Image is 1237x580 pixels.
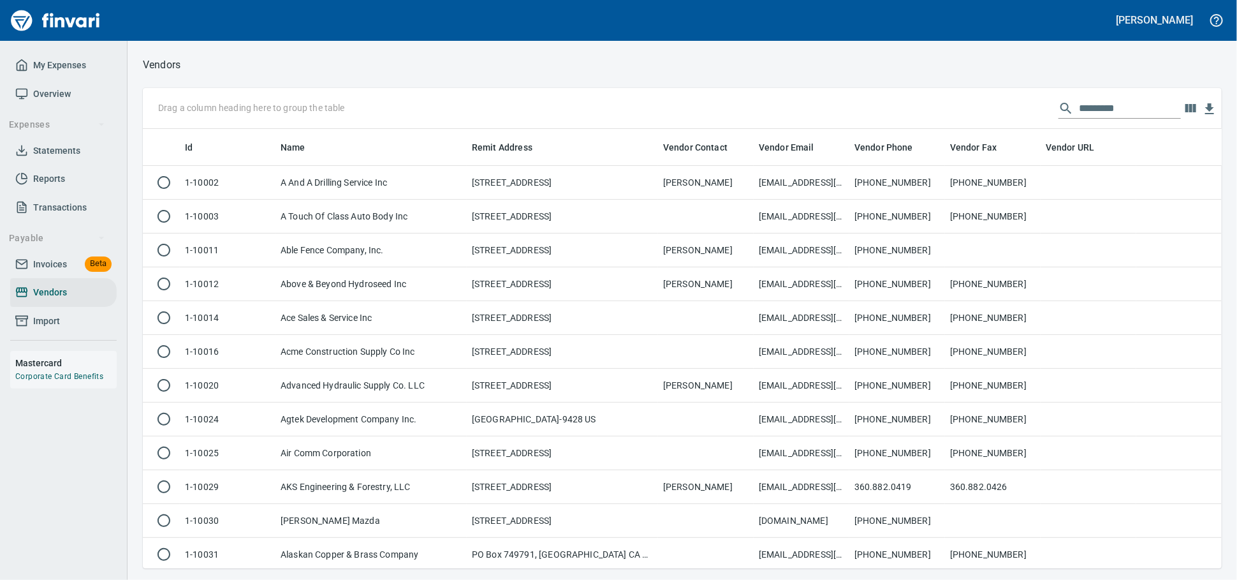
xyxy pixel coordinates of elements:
td: [STREET_ADDRESS] [467,267,658,301]
a: Overview [10,80,117,108]
button: Payable [4,227,110,250]
span: Vendor Contact [663,140,728,155]
td: [STREET_ADDRESS] [467,369,658,403]
span: Vendor Email [759,140,831,155]
td: [EMAIL_ADDRESS][DOMAIN_NAME] ; [EMAIL_ADDRESS][DOMAIN_NAME] [754,470,849,504]
td: [PHONE_NUMBER] [945,538,1041,572]
td: Ace Sales & Service Inc [275,301,467,335]
td: [PERSON_NAME] [658,166,754,200]
td: Alaskan Copper & Brass Company [275,538,467,572]
td: PO Box 749791, [GEOGRAPHIC_DATA] CA 90074-9791 US [467,538,658,572]
td: Agtek Development Company Inc. [275,403,467,436]
td: [PHONE_NUMBER] [945,403,1041,436]
td: Air Comm Corporation [275,436,467,470]
td: [EMAIL_ADDRESS][DOMAIN_NAME] [754,369,849,403]
td: [DOMAIN_NAME] [754,504,849,538]
td: [PHONE_NUMBER] [945,369,1041,403]
h5: [PERSON_NAME] [1116,13,1193,27]
td: 360.882.0419 [849,470,945,504]
span: My Expenses [33,57,86,73]
td: 1-10016 [180,335,275,369]
td: [PHONE_NUMBER] [945,267,1041,301]
td: [PHONE_NUMBER] [945,200,1041,234]
a: Import [10,307,117,336]
td: [PHONE_NUMBER] [849,301,945,335]
td: [STREET_ADDRESS] [467,335,658,369]
td: [EMAIL_ADDRESS][DOMAIN_NAME] [754,403,849,436]
td: [STREET_ADDRESS] [467,301,658,335]
span: Id [185,140,209,155]
span: Vendor Email [759,140,814,155]
td: [PHONE_NUMBER] [945,166,1041,200]
span: Invoices [33,257,67,272]
td: [STREET_ADDRESS] [467,470,658,504]
td: 1-10030 [180,504,275,538]
td: [PHONE_NUMBER] [849,436,945,470]
span: Statements [33,143,80,159]
span: Name [281,140,322,155]
a: Statements [10,137,117,165]
td: [PERSON_NAME] [658,267,754,301]
td: [EMAIL_ADDRESS][DOMAIN_NAME] [754,335,849,369]
td: 1-10002 [180,166,275,200]
td: 360.882.0426 [945,470,1041,504]
a: InvoicesBeta [10,250,117,279]
span: Id [185,140,193,155]
td: A Touch Of Class Auto Body Inc [275,200,467,234]
td: [PHONE_NUMBER] [849,234,945,267]
span: Vendor Contact [663,140,744,155]
td: [PHONE_NUMBER] [849,200,945,234]
td: Able Fence Company, Inc. [275,234,467,267]
span: Vendor Phone [854,140,913,155]
nav: breadcrumb [143,57,180,73]
td: 1-10020 [180,369,275,403]
p: Drag a column heading here to group the table [158,101,345,114]
span: Remit Address [472,140,532,155]
td: AKS Engineering & Forestry, LLC [275,470,467,504]
td: [PERSON_NAME] [658,234,754,267]
a: Reports [10,165,117,193]
td: [PERSON_NAME] Mazda [275,504,467,538]
td: 1-10024 [180,403,275,436]
td: 1-10031 [180,538,275,572]
td: 1-10025 [180,436,275,470]
td: [STREET_ADDRESS] [467,166,658,200]
span: Reports [33,171,65,187]
td: Acme Construction Supply Co Inc [275,335,467,369]
td: A And A Drilling Service Inc [275,166,467,200]
span: Vendor Phone [854,140,930,155]
td: [EMAIL_ADDRESS][DOMAIN_NAME] [754,200,849,234]
a: Vendors [10,278,117,307]
span: Transactions [33,200,87,216]
td: [PHONE_NUMBER] [945,436,1041,470]
td: [PHONE_NUMBER] [849,403,945,436]
td: 1-10029 [180,470,275,504]
p: Vendors [143,57,180,73]
td: 1-10011 [180,234,275,267]
td: [EMAIL_ADDRESS][DOMAIN_NAME] [754,234,849,267]
td: [PERSON_NAME] [658,369,754,403]
td: [PHONE_NUMBER] [945,335,1041,369]
a: Corporate Card Benefits [15,372,103,381]
td: [PHONE_NUMBER] [945,301,1041,335]
span: Remit Address [472,140,549,155]
button: Download Table [1200,100,1219,119]
td: [STREET_ADDRESS] [467,504,658,538]
td: [GEOGRAPHIC_DATA]-9428 US [467,403,658,436]
td: [PHONE_NUMBER] [849,267,945,301]
span: Vendor Fax [950,140,997,155]
img: Finvari [8,5,103,36]
span: Vendors [33,285,67,301]
td: [PHONE_NUMBER] [849,335,945,369]
td: [STREET_ADDRESS] [467,436,658,470]
span: Vendor URL [1046,140,1095,155]
td: Advanced Hydraulic Supply Co. LLC [275,369,467,403]
td: [PHONE_NUMBER] [849,538,945,572]
button: Choose columns to display [1181,99,1200,118]
button: [PERSON_NAME] [1113,10,1196,30]
td: [PERSON_NAME] [658,470,754,504]
td: [STREET_ADDRESS] [467,234,658,267]
span: Name [281,140,305,155]
td: [EMAIL_ADDRESS][DOMAIN_NAME] [754,436,849,470]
